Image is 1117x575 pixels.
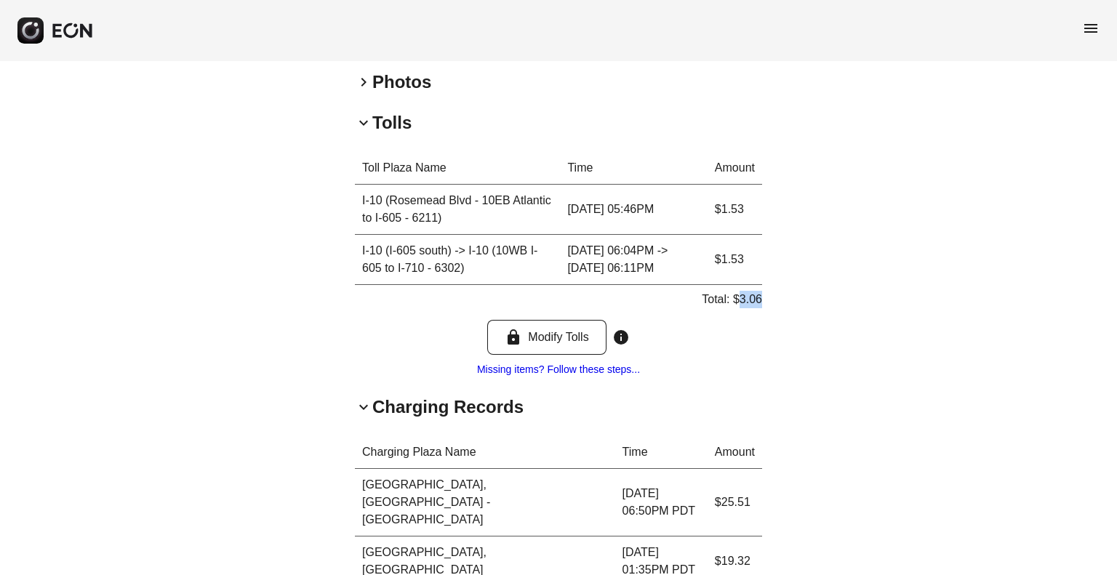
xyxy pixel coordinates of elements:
[355,73,372,91] span: keyboard_arrow_right
[487,320,606,355] button: Modify Tolls
[708,436,762,469] th: Amount
[615,436,708,469] th: Time
[372,395,524,419] h2: Charging Records
[355,185,560,235] td: I-10 (Rosemead Blvd - 10EB Atlantic to I-605 - 6211)
[708,469,762,536] td: $25.51
[560,235,707,285] td: [DATE] 06:04PM -> [DATE] 06:11PM
[708,152,762,185] th: Amount
[702,291,762,308] p: Total: $3.06
[560,185,707,235] td: [DATE] 05:46PM
[355,398,372,416] span: keyboard_arrow_down
[372,111,412,134] h2: Tolls
[355,469,615,536] td: [GEOGRAPHIC_DATA], [GEOGRAPHIC_DATA] - [GEOGRAPHIC_DATA]
[372,71,431,94] h2: Photos
[355,235,560,285] td: I-10 (I-605 south) -> I-10 (10WB I-605 to I-710 - 6302)
[355,436,615,469] th: Charging Plaza Name
[477,363,640,375] a: Missing items? Follow these steps...
[708,185,762,235] td: $1.53
[615,469,708,536] td: [DATE] 06:50PM PDT
[708,235,762,285] td: $1.53
[355,114,372,132] span: keyboard_arrow_down
[1082,20,1100,37] span: menu
[560,152,707,185] th: Time
[612,329,630,346] span: info
[505,329,522,346] span: lock
[355,152,560,185] th: Toll Plaza Name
